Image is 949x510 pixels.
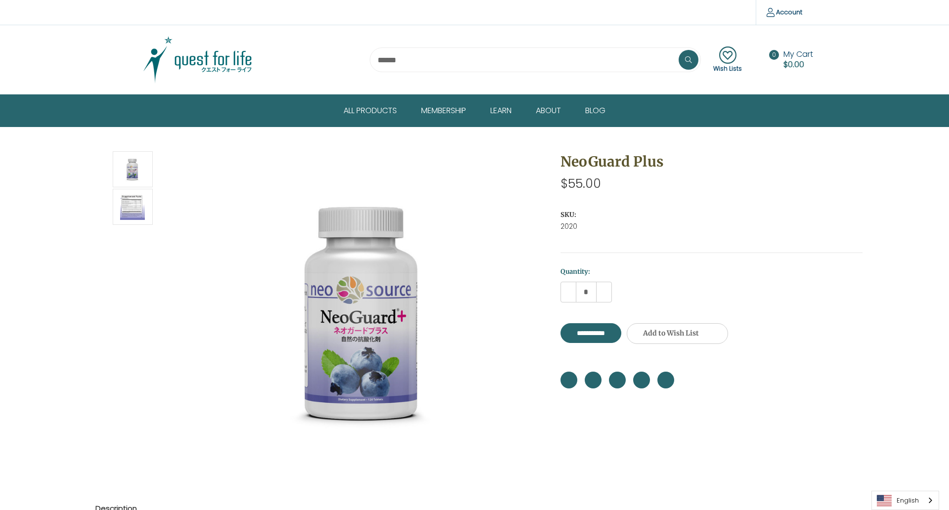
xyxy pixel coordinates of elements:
[783,48,813,60] span: My Cart
[627,323,728,344] a: Add to Wish List
[561,221,863,232] dd: 2020
[769,50,779,60] span: 0
[336,95,414,127] a: All Products
[713,46,742,73] a: Wish Lists
[578,95,613,127] a: Blog
[871,491,939,510] aside: Language selected: English
[528,95,578,127] a: About
[561,267,863,277] label: Quantity:
[561,151,863,172] h1: NeoGuard Plus
[783,48,813,70] a: Cart with 0 items
[120,153,145,186] img: NeoGuard Plus
[643,329,699,338] span: Add to Wish List
[609,372,626,388] a: Print
[120,190,145,223] img: NeoGuard Plus
[871,491,939,510] div: Language
[783,59,804,70] span: $0.00
[872,491,939,510] a: English
[483,95,528,127] a: Learn
[239,191,486,438] img: NeoGuard Plus
[136,35,259,85] img: Quest Group
[561,210,860,220] dt: SKU:
[414,95,483,127] a: Membership
[561,175,601,192] span: $55.00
